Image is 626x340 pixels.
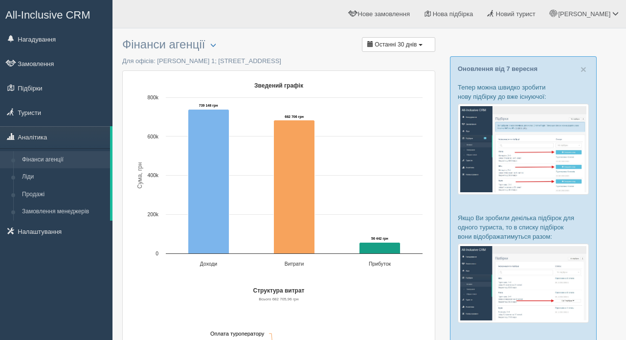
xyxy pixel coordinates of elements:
text: 200k [147,212,158,217]
a: Фінанси агенції [18,151,110,169]
text: 0 [156,251,158,256]
text: Структура витрат [253,287,305,294]
button: Останні 30 днів [362,37,435,52]
text: Прибуток [369,261,391,267]
span: Останні 30 днів [375,41,417,48]
p: Тепер можна швидко зробити нову підбірку до вже існуючої: [458,83,589,101]
button: Close [581,64,586,74]
span: Нове замовлення [358,10,410,18]
text: 400k [147,173,158,178]
a: All-Inclusive CRM [0,0,112,27]
text: 600k [147,134,158,139]
a: Замовлення менеджерів [18,203,110,221]
span: All-Inclusive CRM [5,9,90,21]
text: Сума, грн [136,162,143,188]
tspan: 682 706 грн [285,115,304,119]
tspan: 739 148 грн [199,104,218,108]
p: Якщо Ви зробили декілька підбірок для одного туриста, то в списку підбірок вони відображатимуться... [458,213,589,241]
span: [PERSON_NAME] [558,10,610,18]
text: Витрати [285,261,304,267]
a: Продажі [18,186,110,204]
img: %D0%BF%D1%96%D0%B4%D0%B1%D1%96%D1%80%D0%BA%D0%B0-%D1%82%D1%83%D1%80%D0%B8%D1%81%D1%82%D1%83-%D1%8... [458,104,589,194]
span: Нова підбірка [433,10,473,18]
span: Новий турист [496,10,536,18]
text: Всього 682 705,96 грн [259,297,298,301]
tspan: 56 442 грн [371,237,388,241]
h3: Фінанси агенції [122,38,435,51]
text: 800k [147,95,158,100]
text: Зведений графік [254,82,304,89]
svg: Зведений графік [130,78,427,274]
p: Для офісів: [PERSON_NAME] 1; [STREET_ADDRESS] [122,56,435,66]
a: Ліди [18,168,110,186]
text: Доходи [200,261,218,267]
a: Оновлення від 7 вересня [458,65,537,72]
text: Оплата туроператору [210,331,265,337]
img: %D0%BF%D1%96%D0%B4%D0%B1%D1%96%D1%80%D0%BA%D0%B8-%D0%B3%D1%80%D1%83%D0%BF%D0%B0-%D1%81%D1%80%D0%B... [458,244,589,322]
span: × [581,64,586,75]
